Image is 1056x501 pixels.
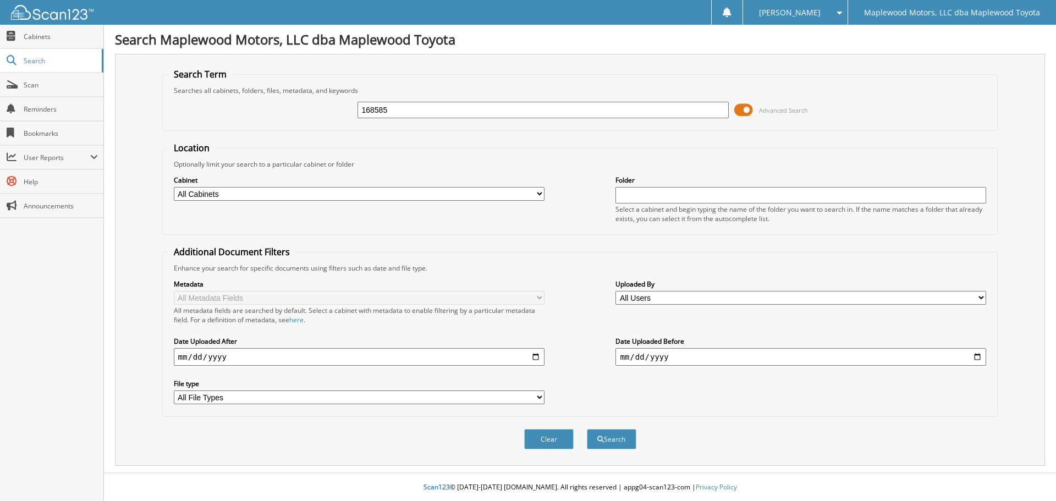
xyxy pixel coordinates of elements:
[587,429,636,449] button: Search
[1001,448,1056,501] iframe: Chat Widget
[168,142,215,154] legend: Location
[24,80,98,90] span: Scan
[615,175,986,185] label: Folder
[168,68,232,80] legend: Search Term
[24,201,98,211] span: Announcements
[524,429,574,449] button: Clear
[759,106,808,114] span: Advanced Search
[615,279,986,289] label: Uploaded By
[24,129,98,138] span: Bookmarks
[168,86,992,95] div: Searches all cabinets, folders, files, metadata, and keywords
[168,263,992,273] div: Enhance your search for specific documents using filters such as date and file type.
[174,379,544,388] label: File type
[174,279,544,289] label: Metadata
[115,30,1045,48] h1: Search Maplewood Motors, LLC dba Maplewood Toyota
[289,315,304,324] a: here
[24,104,98,114] span: Reminders
[104,474,1056,501] div: © [DATE]-[DATE] [DOMAIN_NAME]. All rights reserved | appg04-scan123-com |
[615,337,986,346] label: Date Uploaded Before
[615,348,986,366] input: end
[174,348,544,366] input: start
[174,337,544,346] label: Date Uploaded After
[174,306,544,324] div: All metadata fields are searched by default. Select a cabinet with metadata to enable filtering b...
[24,32,98,41] span: Cabinets
[24,56,96,65] span: Search
[174,175,544,185] label: Cabinet
[615,205,986,223] div: Select a cabinet and begin typing the name of the folder you want to search in. If the name match...
[696,482,737,492] a: Privacy Policy
[168,246,295,258] legend: Additional Document Filters
[424,482,450,492] span: Scan123
[11,5,94,20] img: scan123-logo-white.svg
[168,159,992,169] div: Optionally limit your search to a particular cabinet or folder
[759,9,821,16] span: [PERSON_NAME]
[24,177,98,186] span: Help
[864,9,1040,16] span: Maplewood Motors, LLC dba Maplewood Toyota
[24,153,90,162] span: User Reports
